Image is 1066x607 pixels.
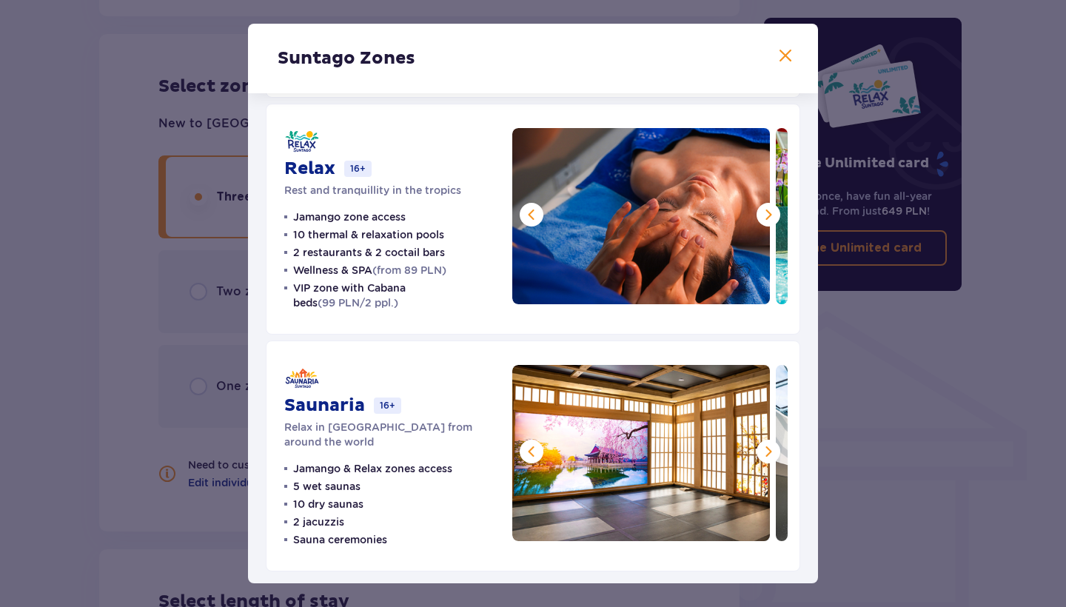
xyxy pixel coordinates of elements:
[293,497,363,512] p: 10 dry saunas
[284,365,320,392] img: Saunaria logo
[293,263,446,278] p: Wellness & SPA
[512,365,770,541] img: Saunaria
[284,128,320,155] img: Relax logo
[284,395,365,417] p: Saunaria
[293,461,452,476] p: Jamango & Relax zones access
[293,245,445,260] p: 2 restaurants & 2 coctail bars
[344,161,372,177] p: 16+
[284,420,495,449] p: Relax in [GEOGRAPHIC_DATA] from around the world
[293,479,361,494] p: 5 wet saunas
[284,183,461,198] p: Rest and tranquillity in the tropics
[318,297,398,309] span: (99 PLN/2 ppl.)
[293,209,406,224] p: Jamango zone access
[374,398,401,414] p: 16+
[278,47,415,70] p: Suntago Zones
[372,264,446,276] span: (from 89 PLN)
[293,514,344,529] p: 2 jacuzzis
[284,158,335,180] p: Relax
[293,281,495,310] p: VIP zone with Cabana beds
[512,128,770,304] img: Relax
[293,227,444,242] p: 10 thermal & relaxation pools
